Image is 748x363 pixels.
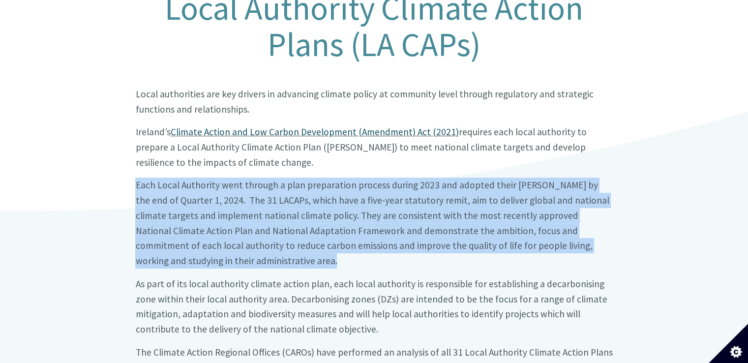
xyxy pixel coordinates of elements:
[135,126,586,168] big: Ireland’s requires each local authority to prepare a Local Authority Climate Action Plan ([PERSON...
[709,324,748,363] button: Set cookie preferences
[135,179,609,267] big: Each Local Authority went through a plan preparation process during 2023 and adopted their [PERSO...
[135,88,593,115] big: Local authorities are key drivers in advancing climate policy at community level through regulato...
[135,278,607,335] big: As part of its local authority climate action plan, each local authority is responsible for estab...
[170,126,458,138] a: Climate Action and Low Carbon Development (Amendment) Act (2021)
